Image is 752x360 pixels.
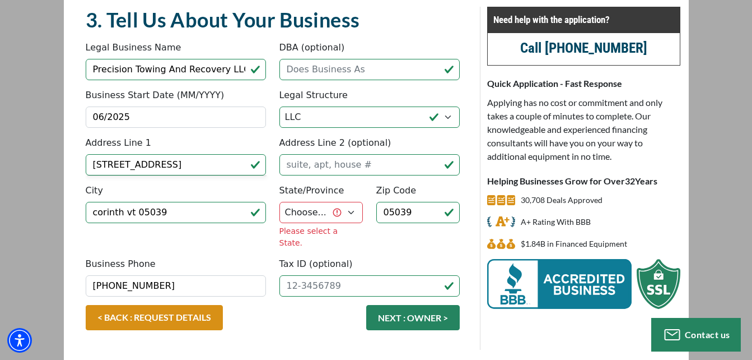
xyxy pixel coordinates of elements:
[279,154,460,176] input: suite, apt, house #
[521,215,591,229] p: A+ Rating With BBB
[86,184,103,197] label: City
[487,77,680,90] p: Quick Application - Fast Response
[366,305,460,330] button: NEXT : OWNER >
[86,89,225,102] label: Business Start Date (MM/YYYY)
[279,225,363,249] div: Please select a State.
[86,7,460,33] h2: 3. Tell Us About Your Business
[279,275,460,297] input: 12-3456789
[279,184,344,197] label: State/Province
[279,59,460,80] input: Does Business As
[86,107,266,128] input: MM/YYYY
[521,237,627,251] p: $1,836,212,621 in Financed Equipment
[520,40,647,56] a: call (847) 897-2499
[487,259,680,309] img: BBB Acredited Business and SSL Protection
[651,318,741,352] button: Contact us
[279,136,391,150] label: Address Line 2 (optional)
[7,328,32,353] div: Accessibility Menu
[493,13,674,26] p: Need help with the application?
[279,41,345,54] label: DBA (optional)
[521,193,602,207] p: 30,708 Deals Approved
[279,89,348,102] label: Legal Structure
[86,305,223,330] a: < BACK : REQUEST DETAILS
[86,41,181,54] label: Legal Business Name
[685,329,730,340] span: Contact us
[487,174,680,188] p: Helping Businesses Grow for Over Years
[487,96,680,163] p: Applying has no cost or commitment and only takes a couple of minutes to complete. Our knowledgea...
[376,184,417,197] label: Zip Code
[279,257,353,271] label: Tax ID (optional)
[86,136,151,150] label: Address Line 1
[625,176,635,186] span: 32
[86,257,156,271] label: Business Phone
